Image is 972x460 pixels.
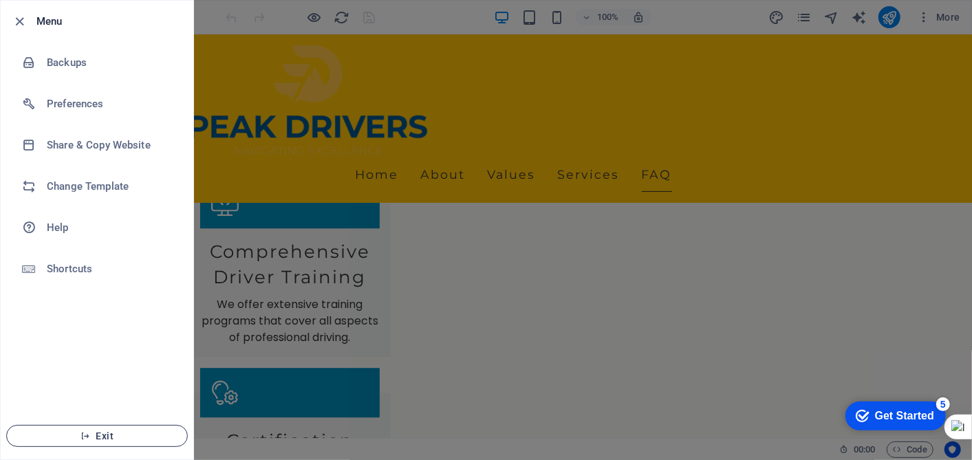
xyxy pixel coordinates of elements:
[47,219,174,236] h6: Help
[47,261,174,277] h6: Shortcuts
[6,425,188,447] button: Exit
[47,54,174,71] h6: Backups
[36,13,182,30] h6: Menu
[102,3,116,17] div: 5
[11,7,111,36] div: Get Started 5 items remaining, 0% complete
[47,178,174,195] h6: Change Template
[1,207,193,248] a: Help
[47,137,174,153] h6: Share & Copy Website
[47,96,174,112] h6: Preferences
[41,15,100,28] div: Get Started
[18,430,176,441] span: Exit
